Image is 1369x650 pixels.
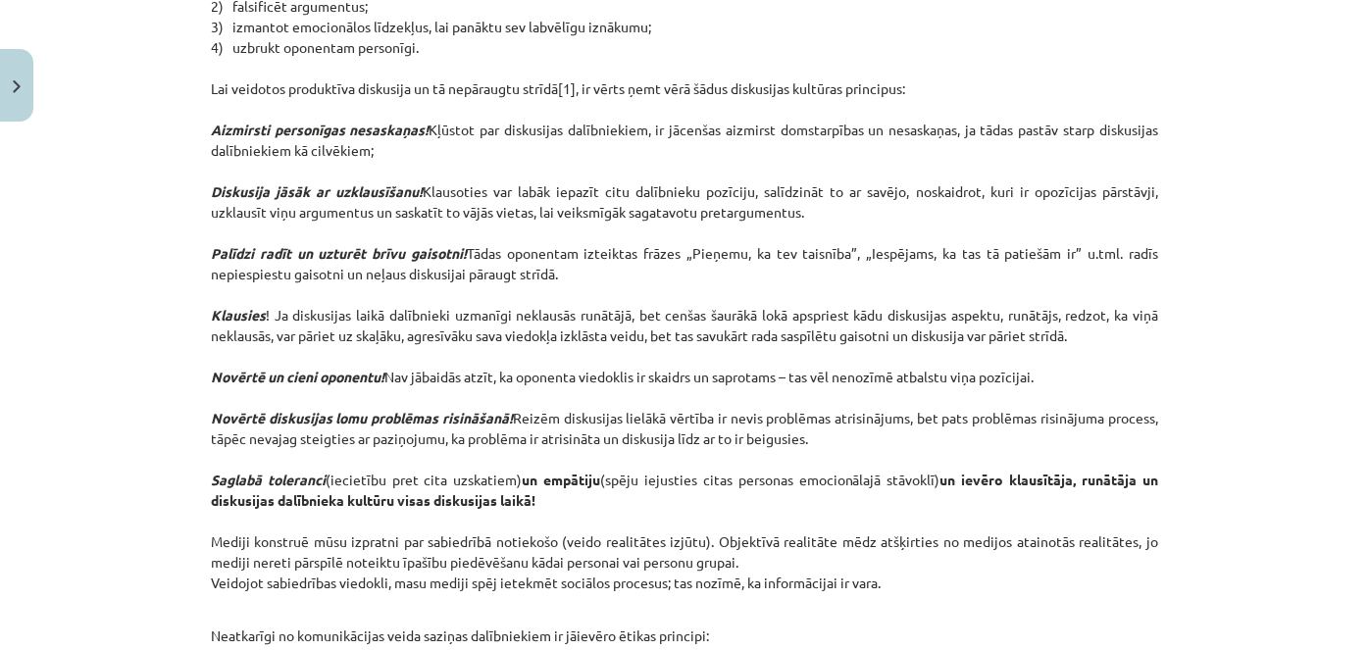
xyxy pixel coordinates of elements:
[211,182,423,200] strong: Diskusija jāsāk ar uzklausīšanu!
[211,368,384,385] em: Novērtē un cieni oponentu!
[13,80,21,93] img: icon-close-lesson-0947bae3869378f0d4975bcd49f059093ad1ed9edebbc8119c70593378902aed.svg
[211,306,266,324] strong: Klausies
[211,471,326,488] em: Saglabā toleranci
[522,471,600,488] strong: un empātiju
[211,121,430,138] em: Aizmirsti personīgas nesaskaņas!
[211,409,513,426] strong: Novērtē diskusijas lomu problēmas risināšanā!
[211,244,467,262] strong: Palīdzi radīt un uzturēt brīvu gaisotni!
